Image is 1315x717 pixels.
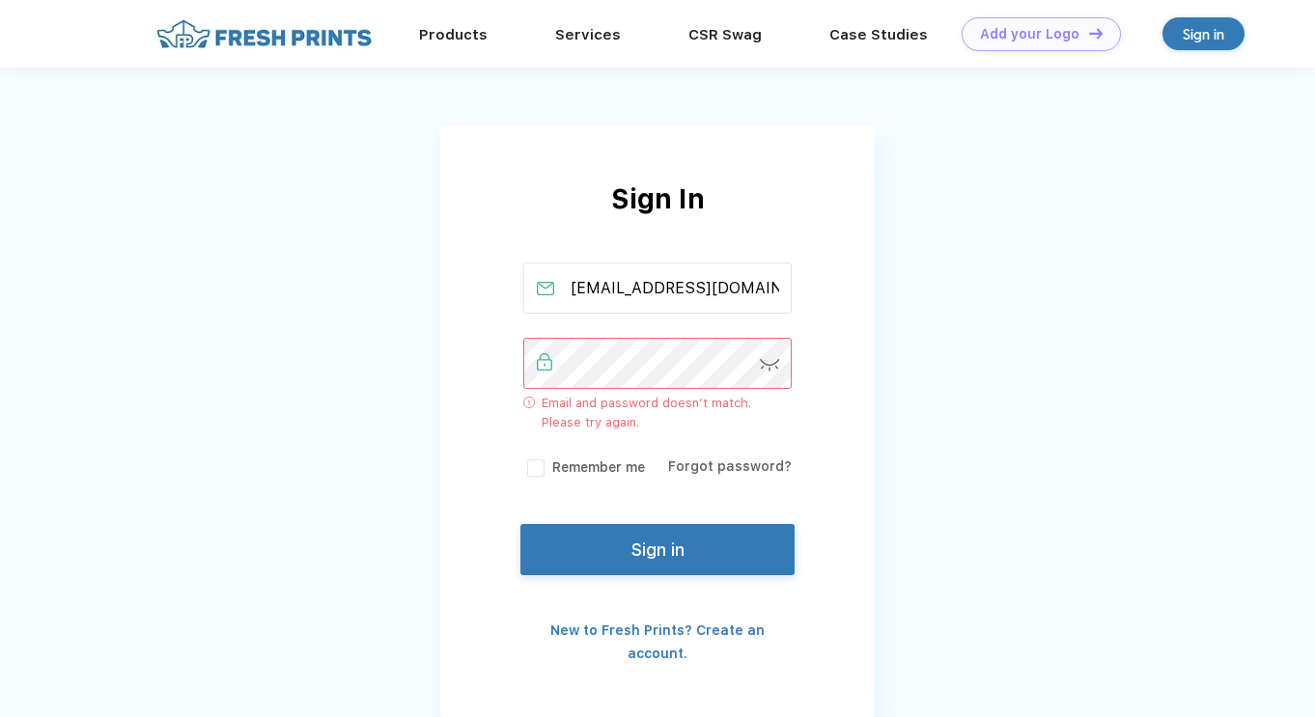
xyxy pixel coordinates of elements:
img: password-icon.svg [760,359,780,372]
a: New to Fresh Prints? Create an account. [550,622,765,661]
img: password_active.svg [537,353,552,371]
img: email_active.svg [537,282,554,295]
img: fo%20logo%202.webp [151,17,378,51]
a: Forgot password? [668,458,792,474]
label: Remember me [523,457,645,478]
img: error_icon_desktop.svg [523,397,535,408]
div: Sign in [1183,23,1224,45]
div: Add your Logo [980,26,1079,42]
button: Sign in [520,524,795,575]
span: Email and password doesn’t match. Please try again. [542,394,793,431]
div: Sign In [440,179,875,262]
input: Email [523,262,793,314]
a: Products [419,26,488,43]
a: Sign in [1162,17,1245,50]
img: DT [1089,28,1103,39]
